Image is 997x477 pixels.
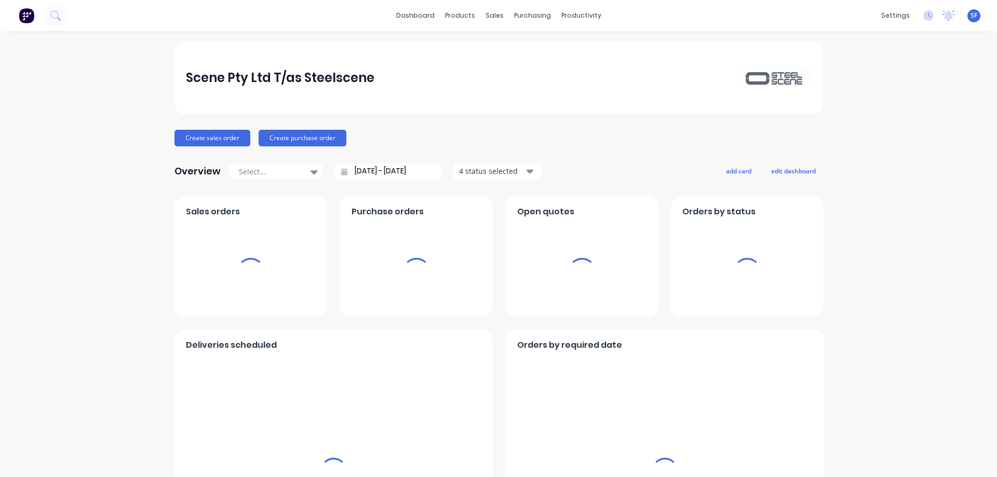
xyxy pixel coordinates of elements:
div: 4 status selected [459,166,524,176]
button: edit dashboard [764,164,823,178]
img: Factory [19,8,34,23]
div: productivity [556,8,607,23]
img: Scene Pty Ltd T/as Steelscene [738,69,811,87]
a: dashboard [391,8,440,23]
span: Open quotes [517,206,574,218]
span: SF [971,11,977,20]
div: sales [480,8,509,23]
div: Scene Pty Ltd T/as Steelscene [186,67,374,88]
div: Overview [174,161,221,182]
span: Sales orders [186,206,240,218]
div: purchasing [509,8,556,23]
button: Create sales order [174,130,250,146]
button: Create purchase order [259,130,346,146]
span: Deliveries scheduled [186,339,277,351]
span: Orders by status [682,206,756,218]
span: Orders by required date [517,339,622,351]
button: add card [719,164,758,178]
div: products [440,8,480,23]
span: Purchase orders [352,206,424,218]
button: 4 status selected [453,163,542,179]
div: settings [876,8,915,23]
